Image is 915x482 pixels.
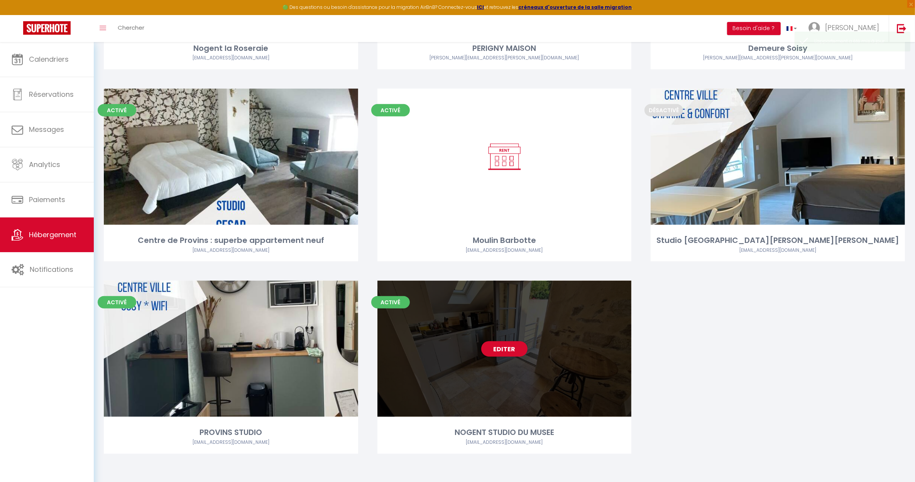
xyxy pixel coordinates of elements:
[23,21,71,35] img: Super Booking
[30,265,73,274] span: Notifications
[104,247,358,254] div: Airbnb
[808,22,820,34] img: ...
[104,439,358,446] div: Airbnb
[118,24,144,32] span: Chercher
[112,15,150,42] a: Chercher
[477,4,484,10] a: ICI
[377,234,632,246] div: Moulin Barbotte
[371,296,410,308] span: Activé
[651,234,905,246] div: Studio [GEOGRAPHIC_DATA][PERSON_NAME][PERSON_NAME]
[518,4,632,10] a: créneaux d'ouverture de la salle migration
[377,426,632,438] div: NOGENT STUDIO DU MUSEE
[481,341,528,357] a: Editer
[727,22,781,35] button: Besoin d'aide ?
[6,3,29,26] button: Ouvrir le widget de chat LiveChat
[104,234,358,246] div: Centre de Provins : superbe appartement neuf
[29,230,76,239] span: Hébergement
[651,42,905,54] div: Demeure Soisy
[104,426,358,438] div: PROVINS STUDIO
[29,160,60,169] span: Analytics
[29,125,64,134] span: Messages
[803,15,889,42] a: ... [PERSON_NAME]
[644,104,683,116] span: Désactivé
[371,104,410,116] span: Activé
[651,54,905,62] div: Airbnb
[104,42,358,54] div: Nogent la Roseraie
[651,247,905,254] div: Airbnb
[377,439,632,446] div: Airbnb
[104,54,358,62] div: Airbnb
[98,104,136,116] span: Activé
[377,54,632,62] div: Airbnb
[29,89,74,99] span: Réservations
[814,38,902,45] div: L'appartement a été mis à jour
[29,195,65,204] span: Paiements
[29,54,69,64] span: Calendriers
[377,42,632,54] div: PERIGNY MAISON
[825,23,879,32] span: [PERSON_NAME]
[98,296,136,308] span: Activé
[377,247,632,254] div: Airbnb
[897,24,907,33] img: logout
